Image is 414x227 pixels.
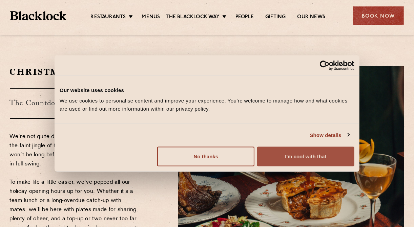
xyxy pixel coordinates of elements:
div: We use cookies to personalise content and improve your experience. You're welcome to manage how a... [60,97,354,113]
a: Restaurants [90,14,126,21]
button: I'm cool with that [257,147,354,166]
a: Menus [142,14,160,21]
button: No thanks [157,147,254,166]
a: The Blacklock Way [166,14,220,21]
a: Usercentrics Cookiebot - opens in a new window [295,60,354,70]
div: Our website uses cookies [60,86,354,94]
a: People [235,14,254,21]
h2: Christmas [10,66,140,78]
a: Gifting [265,14,286,21]
a: Our News [297,14,326,21]
img: BL_Textured_Logo-footer-cropped.svg [10,11,66,21]
a: Show details [310,131,349,139]
h3: The Countdown Begins [10,88,140,119]
div: Book Now [353,6,404,25]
